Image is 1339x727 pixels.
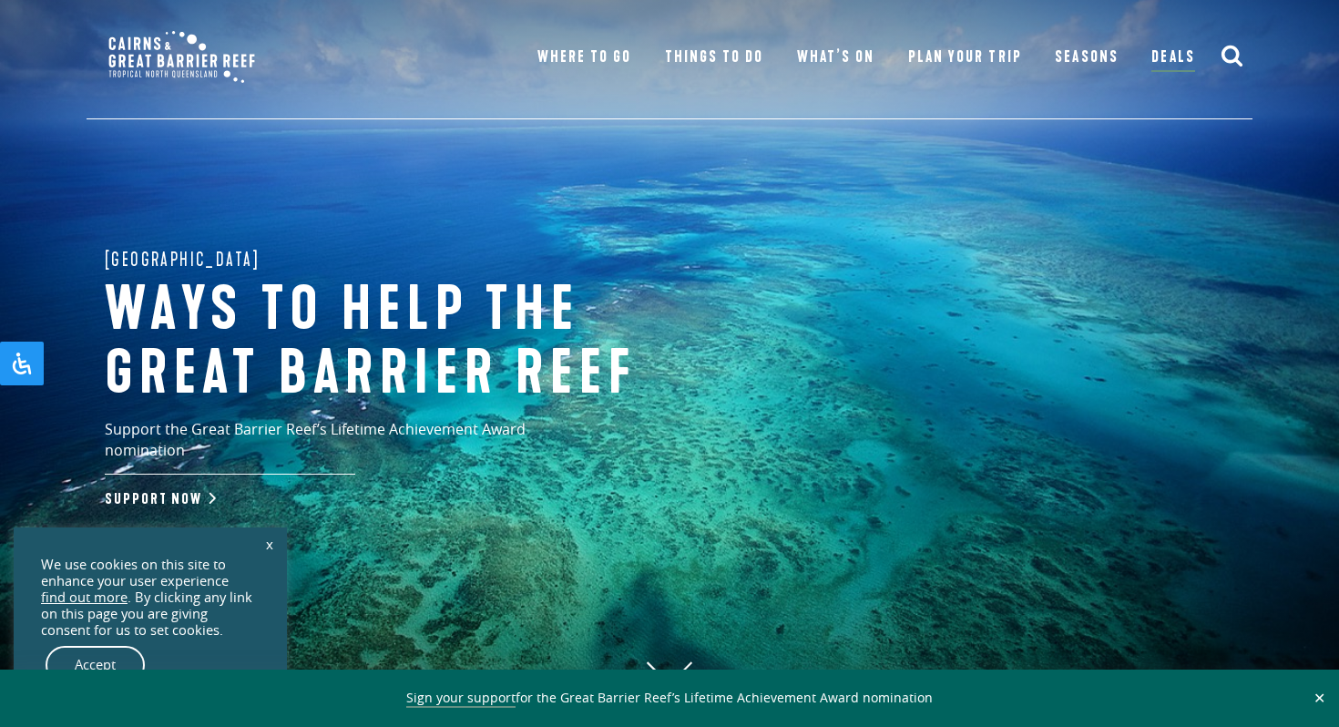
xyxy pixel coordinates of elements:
a: Deals [1151,45,1194,72]
a: Accept [46,646,145,684]
a: Sign your support [406,689,516,708]
a: Plan Your Trip [908,45,1022,70]
span: for the Great Barrier Reef’s Lifetime Achievement Award nomination [406,689,933,708]
img: CGBR-TNQ_dual-logo.svg [96,18,268,96]
span: [GEOGRAPHIC_DATA] [105,245,261,274]
p: Support the Great Barrier Reef’s Lifetime Achievement Award nomination [105,419,606,475]
button: Close [1309,690,1330,706]
a: x [257,524,282,564]
a: find out more [41,589,128,606]
a: Support Now [105,490,212,508]
a: What’s On [797,45,874,70]
h1: Ways to help the great barrier reef [105,279,706,405]
a: Things To Do [665,45,763,70]
a: Seasons [1055,45,1118,70]
a: Where To Go [537,45,631,70]
svg: Open Accessibility Panel [11,353,33,374]
div: We use cookies on this site to enhance your user experience . By clicking any link on this page y... [41,557,260,639]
